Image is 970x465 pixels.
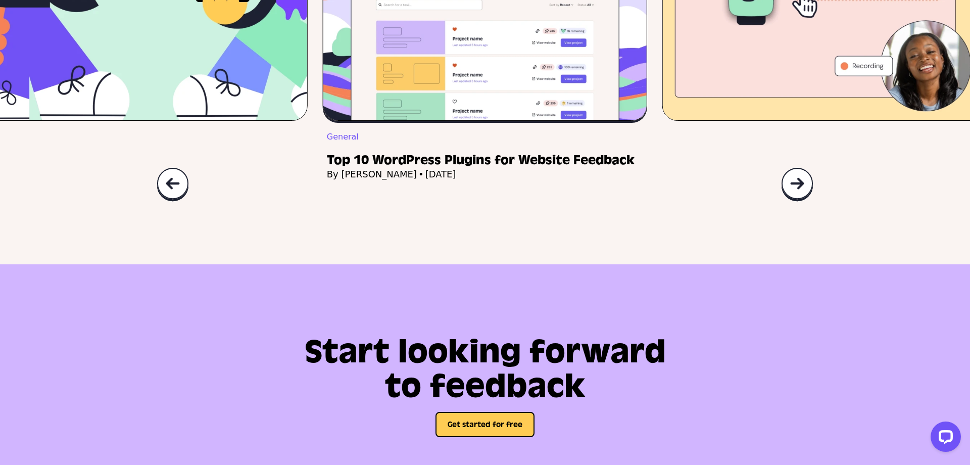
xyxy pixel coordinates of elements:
[157,167,189,202] img: QualityHive
[327,153,647,167] a: Top 10 WordPress Plugins for Website Feedback
[923,417,965,460] iframe: LiveChat chat widget
[418,167,424,181] span: •
[202,335,768,404] h2: Start looking forward to feedback
[435,420,535,429] a: Get started for free
[781,167,813,202] img: Tools for developers
[327,167,417,181] span: By [PERSON_NAME]
[435,412,535,437] button: Get started for free
[425,167,456,181] span: [DATE]
[327,132,359,142] a: General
